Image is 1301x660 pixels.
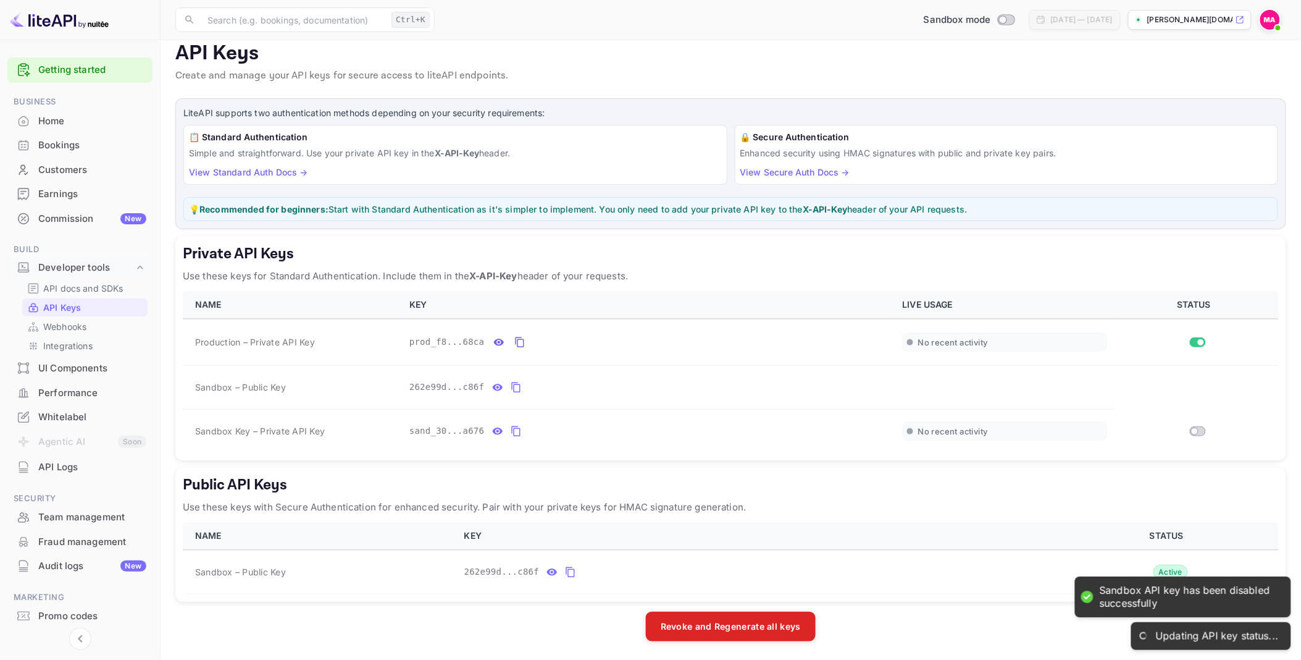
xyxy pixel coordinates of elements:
[175,41,1286,66] p: API Keys
[199,204,328,214] strong: Recommended for beginners:
[7,492,153,506] span: Security
[7,57,153,83] div: Getting started
[7,381,153,405] div: Performance
[183,269,1279,284] p: Use these keys for Standard Authentication. Include them in the header of your requests.
[457,522,1060,550] th: KEY
[740,130,1273,144] h6: 🔒 Secure Authentication
[27,301,143,314] a: API Keys
[7,530,153,554] div: Fraud management
[43,301,81,314] p: API Keys
[740,146,1273,159] p: Enhanced security using HMAC signatures with public and private key pairs.
[7,381,153,404] a: Performance
[38,114,146,129] div: Home
[38,460,146,475] div: API Logs
[7,133,153,156] a: Bookings
[7,405,153,429] div: Whitelabel
[919,13,1019,27] div: Switch to Production mode
[1115,291,1279,319] th: STATUS
[7,182,153,205] a: Earnings
[1153,565,1189,580] div: Active
[27,339,143,352] a: Integrations
[183,244,1279,264] h5: Private API Keys
[7,158,153,182] div: Customers
[464,565,540,578] span: 262e99d...c86f
[183,522,1279,594] table: public api keys table
[175,69,1286,83] p: Create and manage your API keys for secure access to liteAPI endpoints.
[1260,10,1280,30] img: Mohamed Aiman
[924,13,991,27] span: Sandbox mode
[7,455,153,478] a: API Logs
[69,628,91,650] button: Collapse navigation
[7,109,153,133] div: Home
[391,12,430,28] div: Ctrl+K
[22,337,148,355] div: Integrations
[27,282,143,295] a: API docs and SDKs
[195,381,286,394] span: Sandbox – Public Key
[7,506,153,528] a: Team management
[7,243,153,256] span: Build
[7,182,153,206] div: Earnings
[189,146,722,159] p: Simple and straightforward. Use your private API key in the header.
[1060,522,1279,550] th: STATUS
[120,213,146,224] div: New
[195,426,325,436] span: Sandbox Key – Private API Key
[38,138,146,153] div: Bookings
[7,158,153,181] a: Customers
[183,475,1279,495] h5: Public API Keys
[43,282,123,295] p: API docs and SDKs
[7,530,153,553] a: Fraud management
[7,455,153,480] div: API Logs
[38,362,146,376] div: UI Components
[7,554,153,578] div: Audit logsNew
[38,609,146,624] div: Promo codes
[7,95,153,109] span: Business
[1051,14,1113,25] div: [DATE] — [DATE]
[183,291,1279,453] table: private api keys table
[200,7,387,32] input: Search (e.g. bookings, documentation)
[402,291,895,319] th: KEY
[38,510,146,525] div: Team management
[10,10,109,30] img: LiteAPI logo
[7,207,153,231] div: CommissionNew
[120,561,146,572] div: New
[38,386,146,400] div: Performance
[895,291,1115,319] th: LIVE USAGE
[22,318,148,336] div: Webhooks
[646,612,816,641] button: Revoke and Regenerate all keys
[409,425,485,438] span: sand_30...a676
[195,565,286,578] span: Sandbox – Public Key
[22,298,148,316] div: API Keys
[7,604,153,628] div: Promo codes
[7,405,153,428] a: Whitelabel
[7,357,153,379] a: UI Components
[189,130,722,144] h6: 📋 Standard Authentication
[1147,14,1233,25] p: [PERSON_NAME][DOMAIN_NAME]...
[918,337,988,348] span: No recent activity
[7,554,153,577] a: Audit logsNew
[38,410,146,425] div: Whitelabel
[435,148,479,158] strong: X-API-Key
[7,133,153,158] div: Bookings
[183,522,457,550] th: NAME
[38,163,146,177] div: Customers
[7,257,153,279] div: Developer tools
[189,203,1273,216] p: 💡 Start with Standard Authentication as it's simpler to implement. You only need to add your priv...
[7,109,153,132] a: Home
[7,591,153,604] span: Marketing
[7,357,153,381] div: UI Components
[409,381,485,394] span: 262e99d...c86f
[740,167,850,177] a: View Secure Auth Docs →
[918,426,988,437] span: No recent activity
[1156,630,1279,643] div: Updating API key status...
[409,336,485,349] span: prod_f8...68ca
[38,535,146,549] div: Fraud management
[7,207,153,230] a: CommissionNew
[183,106,1278,120] p: LiteAPI supports two authentication methods depending on your security requirements:
[1100,585,1279,611] div: Sandbox API key has been disabled successfully
[38,559,146,573] div: Audit logs
[803,204,847,214] strong: X-API-Key
[7,604,153,627] a: Promo codes
[22,279,148,297] div: API docs and SDKs
[43,320,86,333] p: Webhooks
[183,500,1279,515] p: Use these keys with Secure Authentication for enhanced security. Pair with your private keys for ...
